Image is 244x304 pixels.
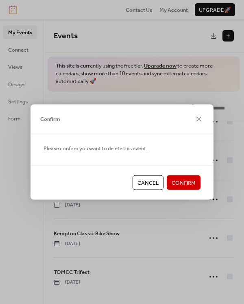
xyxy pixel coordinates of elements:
span: Confirm [40,115,60,123]
span: Please confirm you want to delete this event. [44,144,147,152]
button: Cancel [133,175,163,190]
button: Confirm [167,175,200,190]
span: Cancel [137,179,159,187]
span: Confirm [172,179,196,187]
